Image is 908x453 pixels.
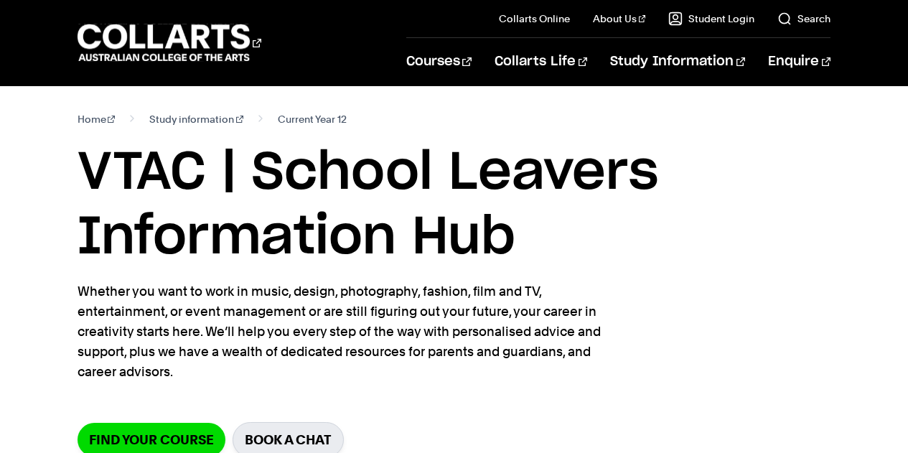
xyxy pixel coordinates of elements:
[777,11,830,26] a: Search
[78,22,261,63] div: Go to homepage
[768,38,830,85] a: Enquire
[78,281,602,382] p: Whether you want to work in music, design, photography, fashion, film and TV, entertainment, or e...
[149,109,243,129] a: Study information
[610,38,745,85] a: Study Information
[668,11,754,26] a: Student Login
[495,38,587,85] a: Collarts Life
[406,38,472,85] a: Courses
[593,11,646,26] a: About Us
[78,109,116,129] a: Home
[78,141,831,270] h1: VTAC | School Leavers Information Hub
[499,11,570,26] a: Collarts Online
[278,109,347,129] span: Current Year 12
